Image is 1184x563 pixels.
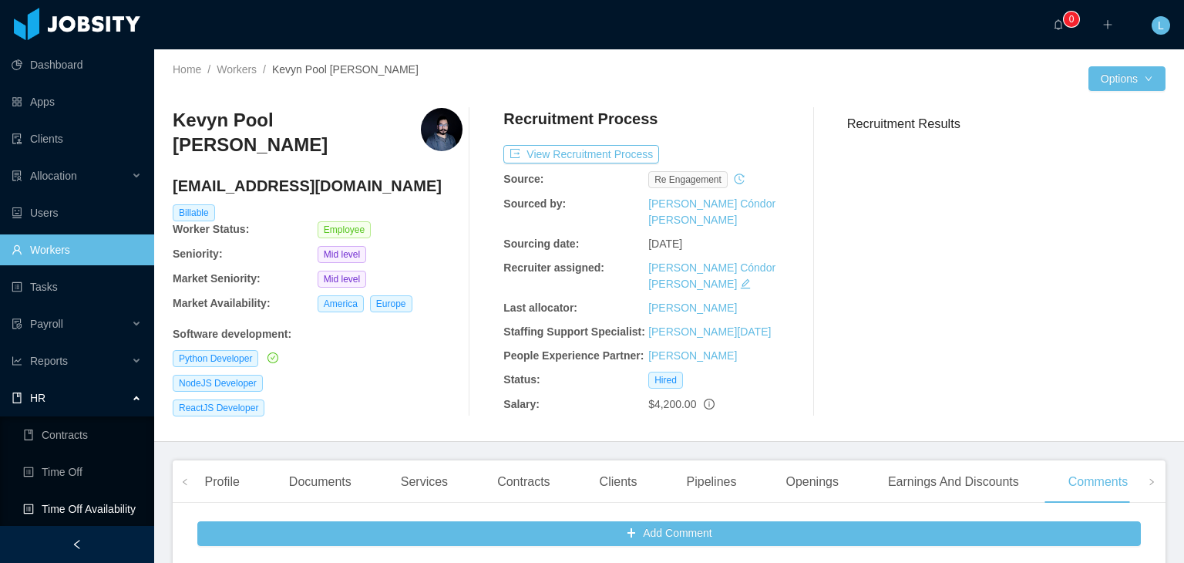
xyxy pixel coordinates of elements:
[1053,19,1064,30] i: icon: bell
[30,170,77,182] span: Allocation
[734,174,745,184] i: icon: history
[263,63,266,76] span: /
[12,49,142,80] a: icon: pie-chartDashboard
[12,356,22,366] i: icon: line-chart
[648,261,775,290] a: [PERSON_NAME] Cóndor [PERSON_NAME]
[421,108,462,151] img: 46479890-e1cb-4163-9361-2d45d1413f3c_6716cce74264e-400w.png
[277,460,364,504] div: Documents
[173,375,263,392] span: NodeJS Developer
[876,460,1031,504] div: Earnings And Discounts
[12,197,142,228] a: icon: robotUsers
[217,63,257,76] a: Workers
[1064,12,1079,27] sup: 0
[173,350,258,367] span: Python Developer
[197,521,1141,546] button: icon: plusAdd Comment
[503,197,566,210] b: Sourced by:
[503,373,540,386] b: Status:
[12,319,22,329] i: icon: file-protect
[173,328,291,340] b: Software development :
[12,170,22,181] i: icon: solution
[207,63,210,76] span: /
[1148,478,1155,486] i: icon: right
[674,460,749,504] div: Pipelines
[1158,16,1164,35] span: L
[318,221,371,238] span: Employee
[267,352,278,363] i: icon: check-circle
[30,355,68,367] span: Reports
[648,398,696,410] span: $4,200.00
[173,108,421,158] h3: Kevyn Pool [PERSON_NAME]
[648,372,683,389] span: Hired
[264,352,278,364] a: icon: check-circle
[173,223,249,235] b: Worker Status:
[388,460,460,504] div: Services
[648,238,682,250] span: [DATE]
[173,175,462,197] h4: [EMAIL_ADDRESS][DOMAIN_NAME]
[12,86,142,117] a: icon: appstoreApps
[1088,66,1165,91] button: Optionsicon: down
[1056,460,1140,504] div: Comments
[318,246,366,263] span: Mid level
[23,494,142,524] a: icon: profileTime Off Availability
[503,325,645,338] b: Staffing Support Specialist:
[30,318,63,330] span: Payroll
[503,173,543,185] b: Source:
[847,114,1165,133] h3: Recruitment Results
[181,478,189,486] i: icon: left
[503,108,658,130] h4: Recruitment Process
[173,272,261,285] b: Market Seniority:
[648,302,737,314] a: [PERSON_NAME]
[503,302,577,314] b: Last allocator:
[485,460,562,504] div: Contracts
[503,398,540,410] b: Salary:
[192,460,251,504] div: Profile
[12,123,142,154] a: icon: auditClients
[1102,19,1113,30] i: icon: plus
[503,349,644,362] b: People Experience Partner:
[648,349,737,362] a: [PERSON_NAME]
[173,63,201,76] a: Home
[648,171,728,188] span: re engagement
[740,278,751,289] i: icon: edit
[704,399,715,410] span: info-circle
[12,234,142,265] a: icon: userWorkers
[272,63,419,76] span: Kevyn Pool [PERSON_NAME]
[318,271,366,288] span: Mid level
[648,197,775,226] a: [PERSON_NAME] Cóndor [PERSON_NAME]
[30,392,45,404] span: HR
[503,148,659,160] a: icon: exportView Recruitment Process
[173,248,223,260] b: Seniority:
[503,145,659,164] button: icon: exportView Recruitment Process
[773,460,851,504] div: Openings
[173,297,271,309] b: Market Availability:
[648,325,771,338] a: [PERSON_NAME][DATE]
[12,393,22,403] i: icon: book
[503,238,579,250] b: Sourcing date:
[587,460,650,504] div: Clients
[318,295,364,312] span: America
[23,420,142,450] a: icon: bookContracts
[503,261,604,274] b: Recruiter assigned:
[173,204,215,221] span: Billable
[370,295,412,312] span: Europe
[173,399,264,416] span: ReactJS Developer
[23,457,142,487] a: icon: profileTime Off
[12,271,142,302] a: icon: profileTasks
